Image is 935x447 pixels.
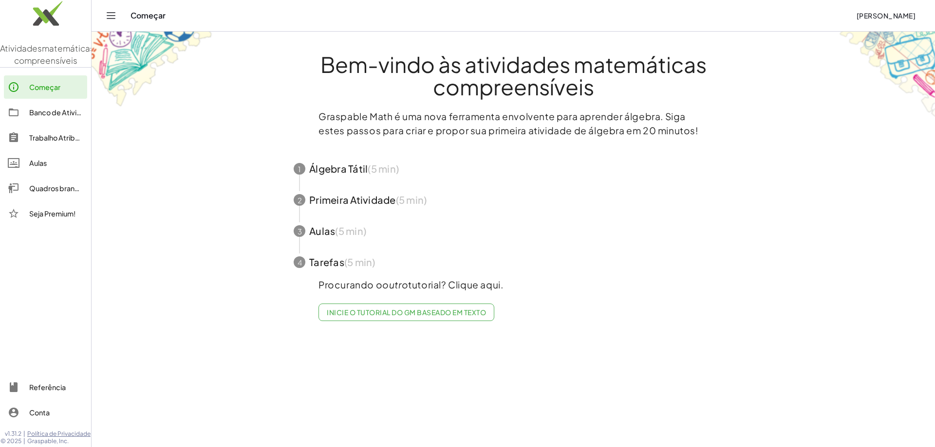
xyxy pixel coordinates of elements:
font: Aulas [29,159,47,167]
button: 2Primeira Atividade(5 min) [282,184,745,215]
a: Aulas [4,151,87,175]
font: Bem-vindo às atividades matemáticas compreensíveis [320,51,707,100]
img: get-started-bg-ul-Ceg4j33I.png [92,31,213,108]
font: Referência [29,383,66,392]
a: Política de Privacidade [27,430,91,438]
font: Trabalho Atribuído [29,133,90,142]
font: | [23,430,25,437]
font: 3 [298,227,302,236]
font: Começar [29,83,60,91]
font: Banco de Atividades [29,108,98,117]
font: Graspable, Inc. [27,437,69,445]
a: Quadros brancos [4,177,87,200]
a: Conta [4,401,87,424]
font: © 2025 [0,437,21,445]
font: Procurando o [318,279,382,290]
font: 2 [298,196,302,205]
font: matemáticas compreensíveis [14,43,95,66]
a: Referência [4,375,87,399]
a: Banco de Atividades [4,101,87,124]
font: [PERSON_NAME] [857,11,916,20]
font: v1.31.2 [5,430,21,437]
font: Graspable Math é uma nova ferramenta envolvente para aprender álgebra. Siga estes passos para cri... [318,110,698,136]
font: Seja Premium! [29,209,75,218]
a: Trabalho Atribuído [4,126,87,149]
button: [PERSON_NAME] [848,7,923,24]
font: 1 [298,165,301,174]
button: Alternar navegação [103,8,119,23]
font: tutorial? Clique aqui. [408,279,503,290]
font: | [23,437,25,445]
button: 1Álgebra Tátil(5 min) [282,153,745,184]
font: Inicie o tutorial do GM baseado em texto [327,308,486,317]
font: outro [382,279,408,290]
font: 4 [298,258,302,268]
button: 4Tarefas(5 min) [282,247,745,278]
a: Começar [4,75,87,99]
a: Inicie o tutorial do GM baseado em texto [318,304,494,321]
button: 3Aulas(5 min) [282,215,745,247]
font: Quadros brancos [29,184,87,193]
font: Conta [29,408,50,417]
